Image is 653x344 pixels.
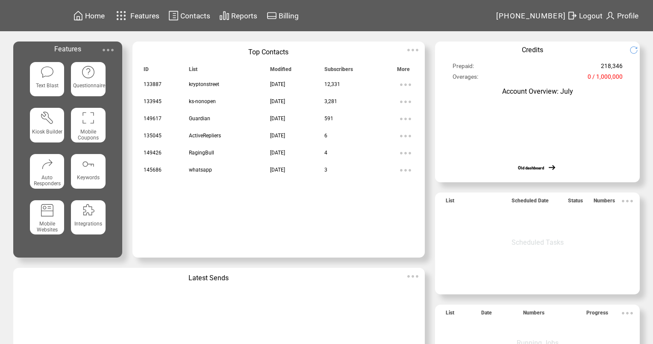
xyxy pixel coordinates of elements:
span: Account Overview: July [502,87,573,95]
span: Numbers [523,310,544,320]
span: [DATE] [270,133,285,139]
span: 135045 [144,133,162,139]
img: refresh.png [629,46,644,54]
a: Home [72,9,106,22]
span: Scheduled Date [512,198,549,208]
span: Text Blast [36,83,59,89]
span: Date [481,310,492,320]
span: 149426 [144,150,162,156]
a: Logout [566,9,604,22]
span: whatsapp [189,167,212,173]
span: List [189,66,197,76]
span: Latest Sends [188,274,229,282]
span: Keywords [77,175,100,181]
span: Kiosk Builder [32,129,62,135]
a: Reports [218,9,259,22]
img: tool%201.svg [40,111,54,125]
img: text-blast.svg [40,65,54,79]
img: questionnaire.svg [81,65,95,79]
span: Subscribers [324,66,353,76]
img: ellypsis.svg [619,305,636,322]
img: ellypsis.svg [397,76,414,93]
a: Old dashboard [518,166,544,170]
img: ellypsis.svg [100,42,117,59]
a: Profile [604,9,640,22]
span: 218,346 [601,62,623,73]
img: ellypsis.svg [397,145,414,162]
span: 591 [324,116,333,122]
img: chart.svg [219,10,229,21]
span: [PHONE_NUMBER] [496,12,566,20]
span: List [446,198,454,208]
a: Mobile Websites [30,200,64,240]
span: 4 [324,150,327,156]
img: home.svg [73,10,83,21]
span: List [446,310,454,320]
span: Guardian [189,116,210,122]
img: profile.svg [605,10,615,21]
img: features.svg [114,9,129,23]
span: 133887 [144,81,162,87]
img: ellypsis.svg [397,128,414,145]
span: Top Contacts [248,48,288,56]
img: integrations.svg [81,203,95,217]
a: Keywords [71,154,105,193]
span: Auto Responders [34,175,61,187]
a: Contacts [167,9,212,22]
span: Contacts [180,12,210,20]
img: creidtcard.svg [267,10,277,21]
a: Billing [265,9,300,22]
img: ellypsis.svg [619,193,636,210]
span: Overages: [453,73,478,84]
span: Profile [617,12,638,20]
span: 6 [324,133,327,139]
span: ks-nonopen [189,98,216,104]
a: Mobile Coupons [71,108,105,147]
span: 0 / 1,000,000 [588,73,623,84]
span: Progress [586,310,608,320]
img: ellypsis.svg [397,93,414,110]
span: Integrations [74,221,102,227]
span: ID [144,66,149,76]
span: Mobile Websites [37,221,58,233]
img: mobile-websites.svg [40,203,54,217]
span: Credits [522,46,543,54]
a: Questionnaire [71,62,105,101]
img: contacts.svg [168,10,179,21]
span: Home [85,12,105,20]
a: Kiosk Builder [30,108,64,147]
span: Questionnaire [73,83,105,89]
span: kryptonstreet [189,81,219,87]
span: RagingBull [189,150,214,156]
img: ellypsis.svg [397,162,414,179]
span: [DATE] [270,116,285,122]
span: 133945 [144,98,162,104]
span: [DATE] [270,167,285,173]
span: Features [54,45,81,53]
span: Features [130,12,159,20]
span: Modified [270,66,291,76]
span: [DATE] [270,81,285,87]
span: 12,331 [324,81,340,87]
img: coupons.svg [81,111,95,125]
img: keywords.svg [81,157,95,171]
span: [DATE] [270,98,285,104]
span: Mobile Coupons [78,129,99,141]
span: 3,281 [324,98,337,104]
img: auto-responders.svg [40,157,54,171]
span: [DATE] [270,150,285,156]
span: ActiveRepliers [189,133,221,139]
span: 145686 [144,167,162,173]
span: Scheduled Tasks [512,238,564,246]
span: More [397,66,410,76]
img: ellypsis.svg [397,110,414,128]
a: Features [112,7,161,24]
span: Reports [231,12,257,20]
a: Text Blast [30,62,64,101]
a: Auto Responders [30,154,64,193]
a: Integrations [71,200,105,240]
img: exit.svg [567,10,577,21]
span: 3 [324,167,327,173]
img: ellypsis.svg [404,42,421,59]
span: Logout [579,12,603,20]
